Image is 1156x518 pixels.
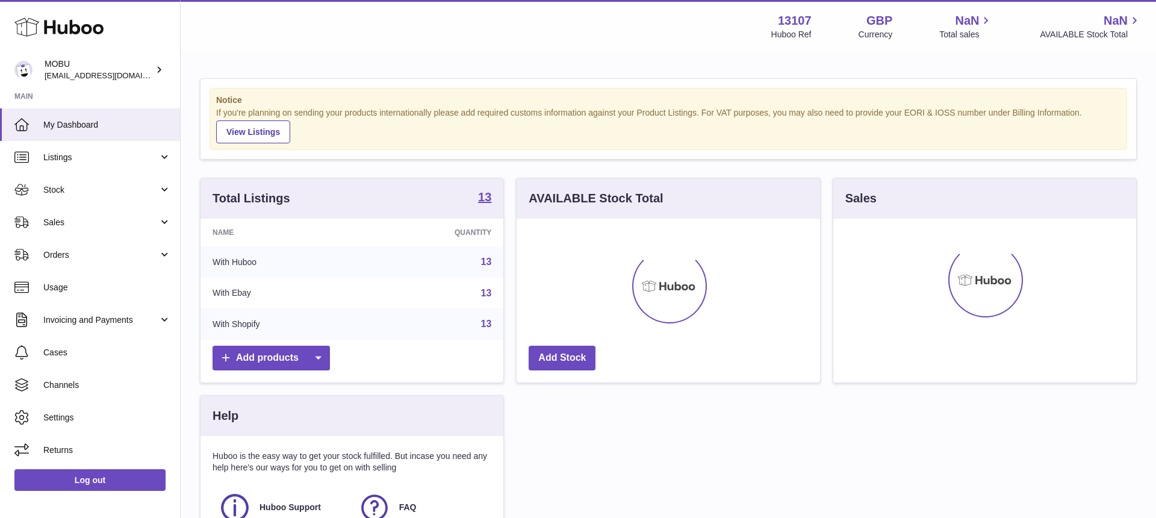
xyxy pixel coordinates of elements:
td: With Ebay [200,278,364,309]
div: Huboo Ref [771,29,812,40]
span: Channels [43,379,171,391]
h3: Total Listings [213,190,290,207]
strong: 13 [478,191,491,203]
a: NaN AVAILABLE Stock Total [1040,13,1142,40]
span: Huboo Support [259,502,321,513]
a: View Listings [216,120,290,143]
td: With Shopify [200,308,364,340]
p: Huboo is the easy way to get your stock fulfilled. But incase you need any help here's our ways f... [213,451,491,473]
span: Total sales [939,29,993,40]
a: Add products [213,346,330,370]
span: Usage [43,282,171,293]
span: FAQ [399,502,417,513]
th: Name [200,219,364,246]
span: Settings [43,412,171,423]
span: [EMAIL_ADDRESS][DOMAIN_NAME] [45,70,177,80]
a: Log out [14,469,166,491]
h3: Sales [845,190,877,207]
span: Stock [43,184,158,196]
a: 13 [478,191,491,205]
span: Sales [43,217,158,228]
div: Currency [859,29,893,40]
span: Invoicing and Payments [43,314,158,326]
a: NaN Total sales [939,13,993,40]
th: Quantity [364,219,503,246]
span: AVAILABLE Stock Total [1040,29,1142,40]
a: 13 [481,319,492,329]
div: MOBU [45,58,153,81]
td: With Huboo [200,246,364,278]
span: My Dashboard [43,119,171,131]
span: NaN [1104,13,1128,29]
span: Cases [43,347,171,358]
strong: 13107 [778,13,812,29]
span: NaN [955,13,979,29]
span: Listings [43,152,158,163]
strong: GBP [866,13,892,29]
h3: Help [213,408,238,424]
img: mo@mobu.co.uk [14,61,33,79]
a: 13 [481,257,492,267]
span: Returns [43,445,171,456]
span: Orders [43,249,158,261]
div: If you're planning on sending your products internationally please add required customs informati... [216,107,1120,143]
a: 13 [481,288,492,298]
h3: AVAILABLE Stock Total [529,190,663,207]
strong: Notice [216,95,1120,106]
a: Add Stock [529,346,595,370]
